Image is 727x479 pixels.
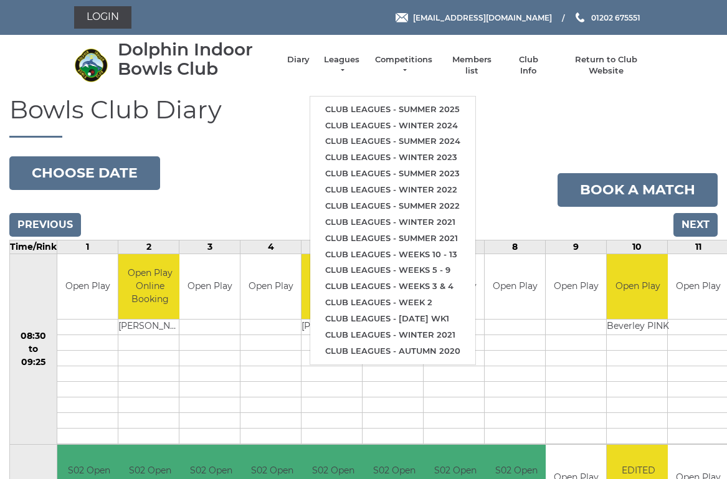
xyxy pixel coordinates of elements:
td: 2 [118,240,179,254]
a: Return to Club Website [559,54,653,77]
a: Club leagues - Summer 2023 [310,166,475,182]
td: 4 [240,240,302,254]
td: Open Play [485,254,545,320]
span: [EMAIL_ADDRESS][DOMAIN_NAME] [413,12,552,22]
td: [PERSON_NAME] [302,320,364,335]
td: Open Play [240,254,301,320]
a: Club leagues - Winter 2021 [310,214,475,230]
a: Club leagues - Summer 2025 [310,102,475,118]
a: Club leagues - [DATE] wk1 [310,311,475,327]
h1: Bowls Club Diary [9,96,718,138]
a: Club leagues - Winter 2023 [310,149,475,166]
td: 08:30 to 09:25 [10,254,57,445]
td: [PERSON_NAME] [118,320,181,335]
img: Phone us [576,12,584,22]
td: 3 [179,240,240,254]
a: Leagues [322,54,361,77]
a: Club leagues - Weeks 10 - 13 [310,247,475,263]
td: Open Play [607,254,669,320]
a: Club leagues - Summer 2022 [310,198,475,214]
a: Club leagues - Summer 2021 [310,230,475,247]
a: Competitions [374,54,434,77]
a: Club leagues - Autumn 2020 [310,343,475,359]
td: Beverley PINK [607,320,669,335]
a: Club leagues - Weeks 3 & 4 [310,278,475,295]
a: Club leagues - Winter 2021 [310,327,475,343]
td: 8 [485,240,546,254]
a: Book a match [558,173,718,207]
input: Next [673,213,718,237]
a: Club leagues - Week 2 [310,295,475,311]
img: Dolphin Indoor Bowls Club [74,48,108,82]
td: Time/Rink [10,240,57,254]
td: Open Play [179,254,240,320]
a: Club leagues - Winter 2024 [310,118,475,134]
a: Club leagues - Summer 2024 [310,133,475,149]
td: 9 [546,240,607,254]
td: 10 [607,240,668,254]
input: Previous [9,213,81,237]
ul: Leagues [310,96,476,365]
a: Club Info [510,54,546,77]
td: Open Play [546,254,606,320]
button: Choose date [9,156,160,190]
a: Diary [287,54,310,65]
a: Members list [446,54,498,77]
td: 5 [302,240,363,254]
td: 1 [57,240,118,254]
td: Open Play Online Booking [118,254,181,320]
img: Email [396,13,408,22]
a: Email [EMAIL_ADDRESS][DOMAIN_NAME] [396,12,552,24]
td: Open Play [57,254,118,320]
span: 01202 675551 [591,12,640,22]
div: Dolphin Indoor Bowls Club [118,40,275,78]
a: Phone us 01202 675551 [574,12,640,24]
a: Login [74,6,131,29]
td: Open Play Online Booking [302,254,364,320]
a: Club leagues - Winter 2022 [310,182,475,198]
a: Club leagues - Weeks 5 - 9 [310,262,475,278]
